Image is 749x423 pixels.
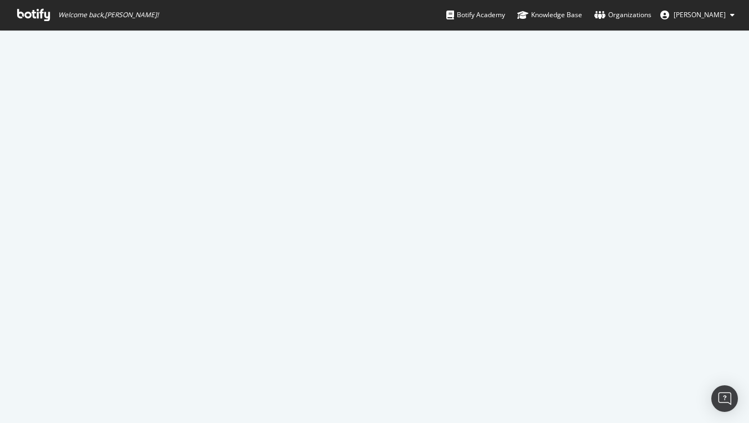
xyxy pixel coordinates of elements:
span: Welcome back, [PERSON_NAME] ! [58,11,159,19]
div: Open Intercom Messenger [711,385,738,412]
div: Knowledge Base [517,9,582,21]
button: [PERSON_NAME] [651,6,743,24]
div: Botify Academy [446,9,505,21]
span: Therese Ekelund [674,10,726,19]
div: Organizations [594,9,651,21]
